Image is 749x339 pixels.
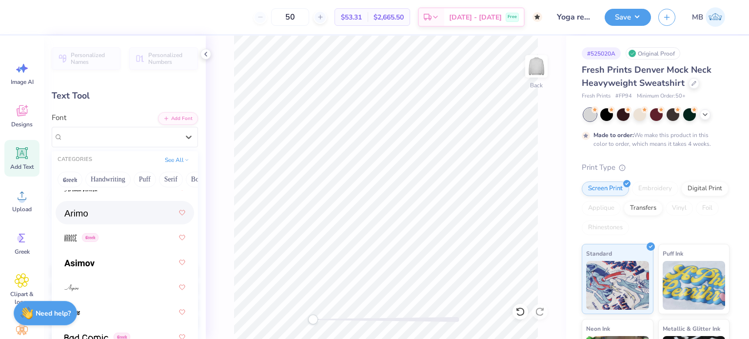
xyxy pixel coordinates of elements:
img: Marianne Bagtang [706,7,725,27]
span: Standard [586,248,612,259]
img: Arrose [64,235,77,241]
div: # 525020A [582,47,621,60]
span: Greek [15,248,30,256]
span: Metallic & Glitter Ink [663,323,720,334]
span: # FP94 [615,92,632,100]
div: We make this product in this color to order, which means it takes 4 weeks. [593,131,713,148]
button: Serif [159,172,183,187]
input: – – [271,8,309,26]
img: Back [527,57,546,76]
span: [DATE] - [DATE] [449,12,502,22]
span: Upload [12,205,32,213]
div: Vinyl [666,201,693,216]
span: $53.31 [341,12,362,22]
div: Screen Print [582,181,629,196]
div: Back [530,81,543,90]
span: Minimum Order: 50 + [637,92,686,100]
span: Designs [11,120,33,128]
span: $2,665.50 [374,12,404,22]
div: CATEGORIES [58,156,92,164]
div: Original Proof [626,47,680,60]
div: Rhinestones [582,220,629,235]
input: Untitled Design [550,7,597,27]
div: Text Tool [52,89,198,102]
div: Embroidery [632,181,678,196]
img: Standard [586,261,649,310]
span: Image AI [11,78,34,86]
button: Greek [58,172,82,187]
button: Save [605,9,651,26]
div: Foil [696,201,719,216]
strong: Made to order: [593,131,634,139]
div: Print Type [582,162,729,173]
img: Asimov [64,259,95,266]
div: Transfers [624,201,663,216]
img: Aspire [64,284,79,291]
label: Font [52,112,66,123]
button: Personalized Numbers [129,47,198,70]
span: Neon Ink [586,323,610,334]
img: Puff Ink [663,261,726,310]
div: Accessibility label [308,315,318,324]
button: Puff [134,172,156,187]
button: Handwriting [85,172,131,187]
span: Fresh Prints [582,92,611,100]
span: Free [508,14,517,20]
div: Digital Print [681,181,729,196]
button: Add Font [158,112,198,125]
span: Personalized Names [71,52,115,65]
strong: Need help? [36,309,71,318]
a: MB [688,7,729,27]
button: Personalized Names [52,47,120,70]
div: Applique [582,201,621,216]
button: See All [162,155,192,165]
span: Puff Ink [663,248,683,259]
span: Add Text [10,163,34,171]
span: Greek [82,233,99,242]
span: Fresh Prints Denver Mock Neck Heavyweight Sweatshirt [582,64,711,89]
button: Bold [186,172,210,187]
img: Arimo [64,210,88,217]
span: Personalized Numbers [148,52,192,65]
span: MB [692,12,703,23]
span: Clipart & logos [6,290,38,306]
